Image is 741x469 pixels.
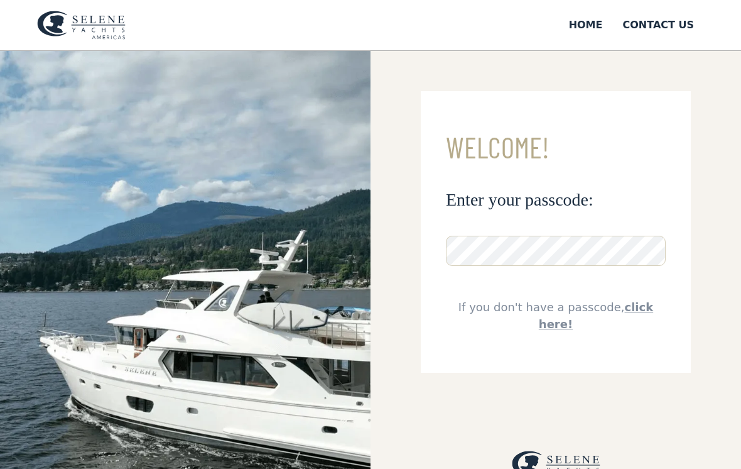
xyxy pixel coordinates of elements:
img: logo [37,11,126,40]
div: Contact US [622,18,694,33]
div: Home [569,18,603,33]
h3: Enter your passcode: [446,189,666,211]
form: Email Form [421,91,691,373]
a: click here! [539,301,653,331]
h3: Welcome! [446,131,666,163]
div: If you don't have a passcode, [446,299,666,333]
